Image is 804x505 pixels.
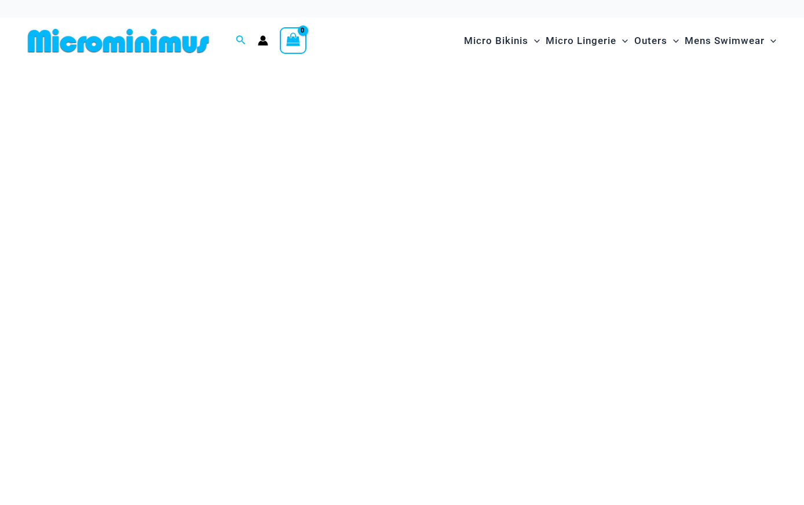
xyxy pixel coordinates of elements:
a: Account icon link [258,35,268,46]
span: Menu Toggle [765,26,776,56]
a: OutersMenu ToggleMenu Toggle [631,23,682,58]
span: Mens Swimwear [685,26,765,56]
span: Outers [634,26,667,56]
a: Search icon link [236,34,246,48]
a: Micro LingerieMenu ToggleMenu Toggle [543,23,631,58]
a: Mens SwimwearMenu ToggleMenu Toggle [682,23,779,58]
img: MM SHOP LOGO FLAT [23,28,214,54]
span: Menu Toggle [616,26,628,56]
a: View Shopping Cart, empty [280,27,306,54]
span: Menu Toggle [528,26,540,56]
nav: Site Navigation [459,21,781,60]
a: Micro BikinisMenu ToggleMenu Toggle [461,23,543,58]
span: Micro Lingerie [546,26,616,56]
span: Micro Bikinis [464,26,528,56]
span: Menu Toggle [667,26,679,56]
